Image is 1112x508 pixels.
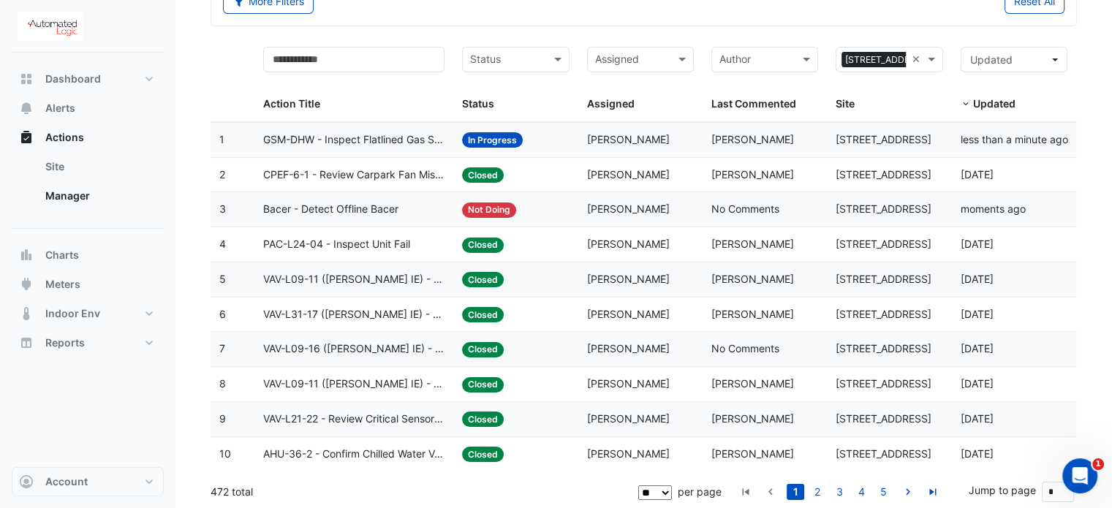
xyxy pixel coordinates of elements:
span: Site [836,97,855,110]
span: [PERSON_NAME] [711,377,794,390]
span: [STREET_ADDRESS] [836,238,931,250]
span: Closed [462,272,504,287]
span: 4 [219,238,226,250]
button: Alerts [12,94,164,123]
app-icon: Actions [19,130,34,145]
a: go to last page [924,484,942,500]
span: Closed [462,447,504,462]
span: 9 [219,412,226,425]
span: GSM-DHW - Inspect Flatlined Gas Sub-Meter [263,132,445,148]
button: Dashboard [12,64,164,94]
span: 1 [219,133,224,145]
span: 2025-09-08T10:56:22.320 [961,308,994,320]
span: CPEF-6-1 - Review Carpark Fan Missed Purge [263,167,445,183]
span: Dashboard [45,72,101,86]
span: Clear [912,51,924,68]
li: page 1 [784,484,806,500]
span: VAV-L21-22 - Review Critical Sensor Outside Range [263,411,445,428]
a: 3 [831,484,848,500]
a: 1 [787,484,804,500]
app-icon: Meters [19,277,34,292]
span: [PERSON_NAME] [587,273,670,285]
a: go to first page [737,484,754,500]
span: 2025-09-08T11:42:40.883 [961,168,994,181]
span: Action Title [263,97,320,110]
span: per page [678,485,722,498]
button: Indoor Env [12,299,164,328]
span: 5 [219,273,226,285]
span: 2025-08-18T13:26:57.893 [961,412,994,425]
span: VAV-L09-11 ([PERSON_NAME] IE) - Review Critical Sensor Outside Range [263,376,445,393]
span: Closed [462,412,504,427]
span: [STREET_ADDRESS] [836,342,931,355]
span: No Comments [711,342,779,355]
span: 8 [219,377,226,390]
span: [STREET_ADDRESS] [836,133,931,145]
span: No Comments [711,202,779,215]
div: Actions [12,152,164,216]
span: PAC-L24-04 - Inspect Unit Fail [263,236,410,253]
span: Reports [45,335,85,350]
span: 3 [219,202,226,215]
span: Closed [462,167,504,183]
span: 6 [219,308,226,320]
span: AHU-36-2 - Confirm Chilled Water Valve Override Closed [263,446,445,463]
app-icon: Dashboard [19,72,34,86]
span: VAV-L09-16 ([PERSON_NAME] IE) - Review Critical Sensor Outside Range [263,341,445,357]
span: Bacer - Detect Offline Bacer [263,201,398,218]
li: page 5 [872,484,894,500]
button: Charts [12,240,164,270]
span: [PERSON_NAME] [711,273,794,285]
app-icon: Indoor Env [19,306,34,321]
span: [PERSON_NAME] [587,133,670,145]
span: [PERSON_NAME] [587,377,670,390]
li: page 4 [850,484,872,500]
span: 2025-09-18T14:01:54.856 [961,133,1068,145]
a: Site [34,152,164,181]
span: [STREET_ADDRESS] [836,202,931,215]
app-icon: Alerts [19,101,34,115]
span: Account [45,474,88,489]
span: 7 [219,342,225,355]
span: 2025-09-08T10:58:23.329 [961,238,994,250]
span: [STREET_ADDRESS] [841,52,934,68]
label: Jump to page [969,482,1036,498]
span: Not Doing [462,202,516,218]
span: Updated [973,97,1015,110]
span: [PERSON_NAME] [587,168,670,181]
app-icon: Reports [19,335,34,350]
img: Company Logo [18,12,83,41]
a: 5 [874,484,892,500]
span: Closed [462,342,504,357]
span: Actions [45,130,84,145]
span: [PERSON_NAME] [587,447,670,460]
span: 2025-08-18T13:26:08.776 [961,447,994,460]
button: Updated [961,47,1067,72]
iframe: Intercom live chat [1062,458,1097,493]
span: Status [462,97,494,110]
span: [PERSON_NAME] [587,202,670,215]
button: Actions [12,123,164,152]
span: Closed [462,307,504,322]
span: Closed [462,377,504,393]
a: 4 [852,484,870,500]
span: [PERSON_NAME] [587,308,670,320]
li: page 3 [828,484,850,500]
span: 2025-08-25T11:40:32.311 [961,342,994,355]
span: [PERSON_NAME] [711,308,794,320]
span: [PERSON_NAME] [587,412,670,425]
app-icon: Charts [19,248,34,262]
a: 2 [809,484,826,500]
span: [PERSON_NAME] [711,168,794,181]
a: go to previous page [762,484,779,500]
span: Indoor Env [45,306,100,321]
a: go to next page [899,484,917,500]
button: Account [12,467,164,496]
span: 1 [1092,458,1104,470]
span: Charts [45,248,79,262]
span: 2025-09-08T10:57:00.814 [961,273,994,285]
span: 2025-08-20T10:13:18.844 [961,377,994,390]
span: [STREET_ADDRESS] [836,412,931,425]
span: [PERSON_NAME] [711,412,794,425]
span: [PERSON_NAME] [587,342,670,355]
